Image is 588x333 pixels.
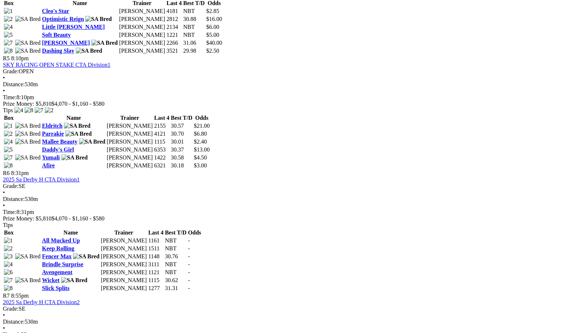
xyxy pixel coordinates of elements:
td: [PERSON_NAME] [107,162,153,169]
span: Grade: [3,306,19,312]
img: SA Bred [79,139,105,145]
span: 8:55pm [11,293,29,299]
div: SE [3,306,585,312]
img: SA Bred [15,139,41,145]
span: Grade: [3,68,19,74]
td: [PERSON_NAME] [100,245,147,252]
span: R6 [3,170,10,176]
div: 530m [3,319,585,325]
td: [PERSON_NAME] [119,23,165,31]
img: 2 [4,131,13,137]
td: [PERSON_NAME] [107,154,153,161]
a: Mallee Beauty [42,139,77,145]
td: [PERSON_NAME] [100,277,147,284]
th: Last 4 [148,229,164,236]
img: 2 [4,245,13,252]
span: Box [4,229,14,236]
span: Distance: [3,319,25,325]
img: SA Bred [15,123,41,129]
td: 30.62 [165,277,187,284]
img: SA Bred [85,16,112,22]
th: Name [42,229,100,236]
img: SA Bred [15,48,41,54]
td: NBT [183,31,205,39]
td: 1161 [148,237,164,244]
span: - [188,269,190,275]
td: 30.70 [170,130,193,137]
img: 4 [14,107,23,114]
span: • [3,189,5,196]
img: SA Bred [15,16,41,22]
td: 4181 [166,8,182,15]
span: • [3,312,5,318]
img: SA Bred [61,277,87,284]
td: NBT [165,269,187,276]
td: NBT [165,261,187,268]
span: Distance: [3,81,25,87]
td: 31.06 [183,39,205,47]
img: SA Bred [64,123,90,129]
th: Last 4 [154,114,170,122]
span: R5 [3,55,10,61]
img: 4 [4,24,13,30]
img: SA Bred [61,154,88,161]
span: $3.00 [194,162,207,168]
td: 30.57 [170,122,193,130]
a: Dashing Slay [42,48,74,54]
div: 530m [3,196,585,202]
img: 8 [25,107,33,114]
img: 7 [4,40,13,46]
span: • [3,202,5,209]
img: 6 [4,269,13,276]
td: NBT [165,237,187,244]
img: SA Bred [15,154,41,161]
img: 5 [4,32,13,38]
span: • [3,75,5,81]
img: SA Bred [15,131,41,137]
td: NBT [183,8,205,15]
td: 6321 [154,162,170,169]
span: $5.00 [206,32,219,38]
td: [PERSON_NAME] [107,122,153,130]
img: SA Bred [91,40,118,46]
span: $2.40 [194,139,207,145]
td: 1115 [154,138,170,145]
td: 3521 [166,47,182,54]
td: NBT [183,23,205,31]
th: Trainer [107,114,153,122]
img: SA Bred [15,277,41,284]
td: 1277 [148,285,164,292]
a: Fencer Max [42,253,72,259]
td: [PERSON_NAME] [100,269,147,276]
a: Keep Rolling [42,245,74,251]
a: Avengement [42,269,72,275]
td: 30.76 [165,253,187,260]
a: All Mucked Up [42,237,80,244]
td: 1221 [166,31,182,39]
img: 5 [4,146,13,153]
td: NBT [165,245,187,252]
img: 2 [4,16,13,22]
img: 8 [4,285,13,292]
span: Box [4,115,14,121]
td: 2134 [166,23,182,31]
div: Prize Money: $5,810 [3,215,585,222]
img: 7 [4,277,13,284]
span: $21.00 [194,123,210,129]
a: Optimistic Reign [42,16,84,22]
img: SA Bred [65,131,92,137]
a: Cleo's Star [42,8,69,14]
img: SA Bred [76,48,102,54]
div: OPEN [3,68,585,75]
div: 530m [3,81,585,88]
td: 1121 [148,269,164,276]
span: - [188,261,190,267]
span: $4,070 - $1,160 - $580 [52,215,105,222]
div: 8:10pm [3,94,585,101]
a: Afire [42,162,55,168]
td: 1511 [148,245,164,252]
img: 3 [4,253,13,260]
td: [PERSON_NAME] [100,285,147,292]
td: [PERSON_NAME] [119,31,165,39]
td: [PERSON_NAME] [119,16,165,23]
